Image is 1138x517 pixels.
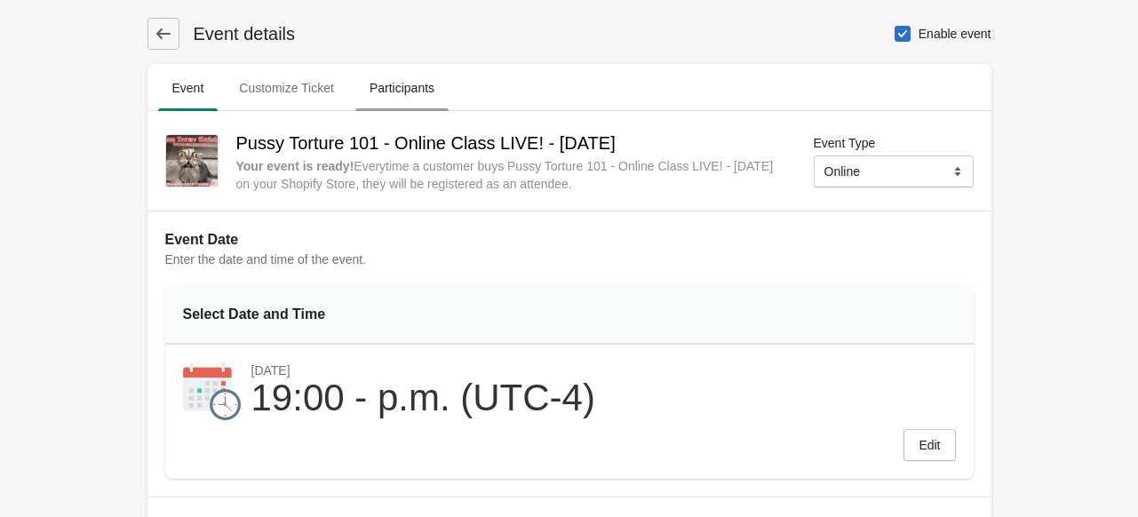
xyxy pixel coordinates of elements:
div: Everytime a customer buys Pussy Torture 101 - Online Class LIVE! - [DATE] on your Shopify Store, ... [236,157,784,193]
h2: Pussy Torture 101 - Online Class LIVE! - [DATE] [236,129,784,157]
button: Edit [903,429,955,461]
h1: Event details [179,21,296,46]
label: Event Type [814,134,876,152]
span: Participants [355,72,449,104]
div: Select Date and Time [183,304,415,325]
span: Customize Ticket [225,72,348,104]
strong: Your event is ready ! [236,159,354,173]
div: 19:00 - p.m. (UTC-4) [251,378,595,418]
span: Event [158,72,219,104]
span: Enter the date and time of the event. [165,252,366,266]
div: [DATE] [251,362,595,378]
img: calendar-9220d27974dede90758afcd34f990835.png [183,362,241,420]
span: Enable event [919,25,991,43]
img: PTJune30.png [166,135,218,187]
span: Edit [919,438,940,452]
h2: Event Date [165,229,974,251]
